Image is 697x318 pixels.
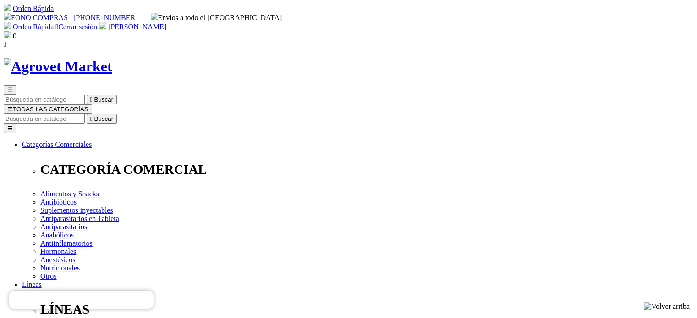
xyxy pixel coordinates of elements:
img: shopping-cart.svg [4,22,11,29]
input: Buscar [4,114,85,124]
button: ☰ [4,85,16,95]
i:  [90,96,93,103]
iframe: Brevo live chat [9,291,154,309]
p: CATEGORÍA COMERCIAL [40,162,693,177]
img: Volver arriba [644,302,690,311]
a: Antiparasitarios en Tableta [40,215,119,222]
button: ☰TODAS LAS CATEGORÍAS [4,104,92,114]
button:  Buscar [87,114,117,124]
img: Agrovet Market [4,58,112,75]
a: Anabólicos [40,231,74,239]
p: LÍNEAS [40,302,693,317]
i:  [4,40,6,48]
img: shopping-bag.svg [4,31,11,38]
a: FONO COMPRAS [4,14,68,22]
a: Nutricionales [40,264,80,272]
a: Antiinflamatorios [40,239,93,247]
a: Cerrar sesión [55,23,97,31]
a: Otros [40,272,57,280]
span: Buscar [94,115,113,122]
i:  [55,23,58,31]
img: delivery-truck.svg [151,13,158,20]
a: Categorías Comerciales [22,140,92,148]
span: Buscar [94,96,113,103]
a: Hormonales [40,248,76,255]
span: ☰ [7,106,13,113]
img: user.svg [99,22,106,29]
span: Envíos a todo el [GEOGRAPHIC_DATA] [151,14,282,22]
a: Líneas [22,280,42,288]
a: [PHONE_NUMBER] [73,14,137,22]
a: Antibióticos [40,198,77,206]
a: Anestésicos [40,256,75,264]
a: Alimentos y Snacks [40,190,99,198]
a: Antiparasitarios [40,223,87,231]
img: shopping-cart.svg [4,4,11,11]
span: 0 [13,32,16,40]
a: [PERSON_NAME] [99,23,166,31]
span: [PERSON_NAME] [108,23,166,31]
span: ☰ [7,86,13,93]
input: Buscar [4,95,85,104]
i:  [90,115,93,122]
a: Suplementos inyectables [40,206,113,214]
button: ☰ [4,124,16,133]
button:  Buscar [87,95,117,104]
a: Orden Rápida [13,23,54,31]
img: phone.svg [4,13,11,20]
a: Orden Rápida [13,5,54,12]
